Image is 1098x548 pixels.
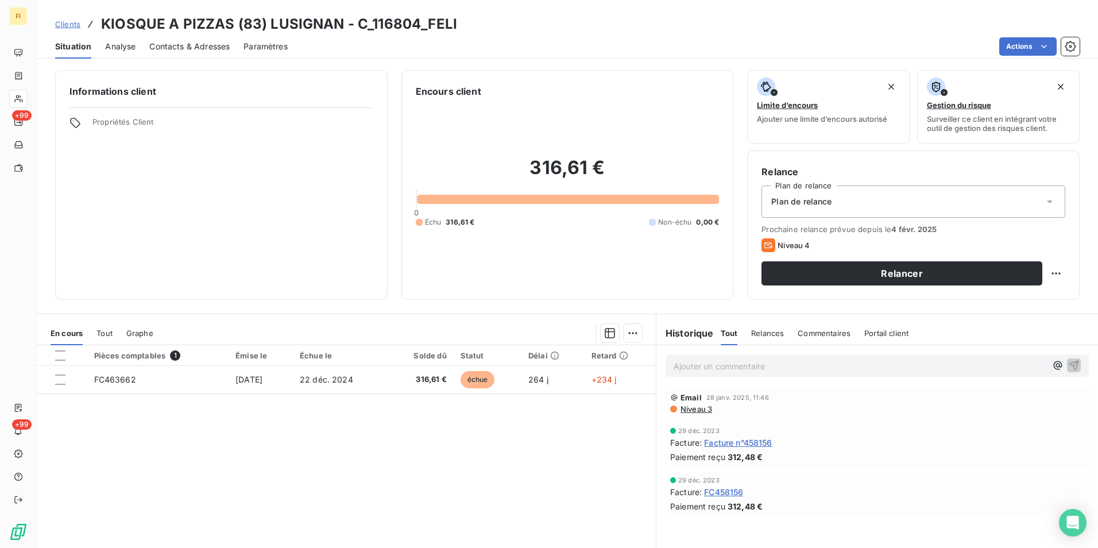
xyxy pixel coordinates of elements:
[721,329,738,338] span: Tout
[678,427,720,434] span: 29 déc. 2023
[798,329,850,338] span: Commentaires
[761,165,1065,179] h6: Relance
[761,225,1065,234] span: Prochaine relance prévue depuis le
[9,113,27,131] a: +99
[461,351,515,360] div: Statut
[300,375,353,384] span: 22 déc. 2024
[528,375,548,384] span: 264 j
[751,329,784,338] span: Relances
[658,217,691,227] span: Non-échu
[757,101,818,110] span: Limite d’encours
[670,500,725,512] span: Paiement reçu
[728,500,763,512] span: 312,48 €
[917,70,1080,144] button: Gestion du risqueSurveiller ce client en intégrant votre outil de gestion des risques client.
[149,41,230,52] span: Contacts & Adresses
[96,329,113,338] span: Tout
[94,350,222,361] div: Pièces comptables
[681,393,702,402] span: Email
[126,329,153,338] span: Graphe
[51,329,83,338] span: En cours
[243,41,288,52] span: Paramètres
[446,217,474,227] span: 316,61 €
[461,371,495,388] span: échue
[55,20,80,29] span: Clients
[696,217,719,227] span: 0,00 €
[999,37,1057,56] button: Actions
[414,208,419,217] span: 0
[747,70,910,144] button: Limite d’encoursAjouter une limite d’encours autorisé
[761,261,1042,285] button: Relancer
[679,404,712,414] span: Niveau 3
[670,451,725,463] span: Paiement reçu
[170,350,180,361] span: 1
[864,329,908,338] span: Portail client
[528,351,578,360] div: Délai
[771,196,832,207] span: Plan de relance
[12,419,32,430] span: +99
[101,14,457,34] h3: KIOSQUE A PIZZAS (83) LUSIGNAN - C_116804_FELI
[425,217,442,227] span: Échu
[1059,509,1087,537] div: Open Intercom Messenger
[235,351,286,360] div: Émise le
[778,241,810,250] span: Niveau 4
[656,326,714,340] h6: Historique
[704,486,743,498] span: FC458156
[69,84,373,98] h6: Informations client
[591,351,649,360] div: Retard
[678,477,720,484] span: 29 déc. 2023
[704,437,772,449] span: Facture n°458156
[55,18,80,30] a: Clients
[395,351,447,360] div: Solde dû
[94,375,136,384] span: FC463662
[891,225,937,234] span: 4 févr. 2025
[395,374,447,385] span: 316,61 €
[728,451,763,463] span: 312,48 €
[9,7,28,25] div: FI
[706,394,769,401] span: 28 janv. 2025, 11:46
[300,351,381,360] div: Échue le
[92,117,373,133] span: Propriétés Client
[12,110,32,121] span: +99
[55,41,91,52] span: Situation
[235,375,262,384] span: [DATE]
[927,114,1070,133] span: Surveiller ce client en intégrant votre outil de gestion des risques client.
[591,375,617,384] span: +234 j
[757,114,887,124] span: Ajouter une limite d’encours autorisé
[416,156,720,191] h2: 316,61 €
[670,437,702,449] span: Facture :
[9,523,28,541] img: Logo LeanPay
[105,41,136,52] span: Analyse
[670,486,702,498] span: Facture :
[927,101,991,110] span: Gestion du risque
[416,84,481,98] h6: Encours client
